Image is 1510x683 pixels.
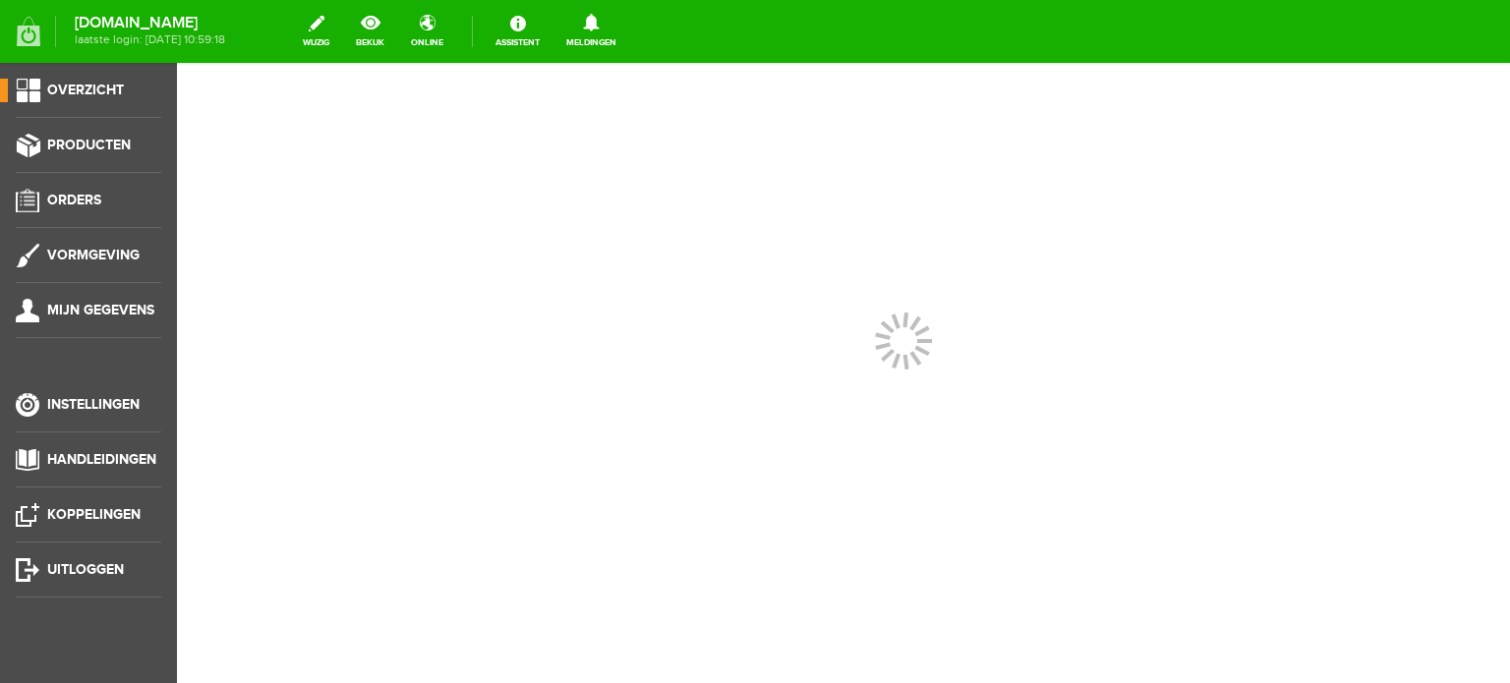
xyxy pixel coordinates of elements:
span: Mijn gegevens [47,302,154,318]
a: Meldingen [554,10,628,53]
span: Handleidingen [47,451,156,468]
span: Instellingen [47,396,140,413]
strong: [DOMAIN_NAME] [75,18,225,28]
span: Uitloggen [47,561,124,578]
span: Koppelingen [47,506,141,523]
span: Vormgeving [47,247,140,263]
a: wijzig [291,10,341,53]
span: Producten [47,137,131,153]
a: Assistent [484,10,552,53]
a: bekijk [344,10,396,53]
span: Orders [47,192,101,208]
a: online [399,10,455,53]
span: Overzicht [47,82,124,98]
span: laatste login: [DATE] 10:59:18 [75,34,225,45]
